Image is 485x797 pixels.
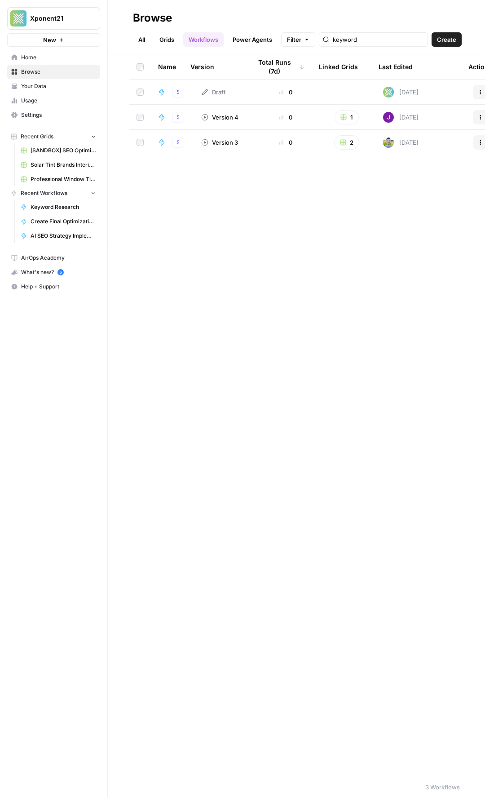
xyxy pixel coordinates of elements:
[17,200,100,214] a: Keyword Research
[17,214,100,229] a: Create Final Optimizations Roadmap
[281,32,315,47] button: Filter
[31,175,96,183] span: Professional Window Tinting
[425,783,460,792] div: 3 Workflows
[31,161,96,169] span: Solar Tint Brands Interior Page Content
[432,32,462,47] button: Create
[319,54,358,79] div: Linked Grids
[201,88,225,97] div: Draft
[21,254,96,262] span: AirOps Academy
[17,229,100,243] a: AI SEO Strategy Implementation
[7,251,100,265] a: AirOps Academy
[260,113,311,122] div: 0
[154,32,180,47] a: Grids
[158,112,187,123] a: Keyword ResearchStudio 2.0
[7,108,100,122] a: Settings
[21,97,96,105] span: Usage
[383,87,419,97] div: [DATE]
[7,186,100,200] button: Recent Workflows
[158,137,187,148] a: Generate Primary KeywordStudio 2.0
[133,11,172,25] div: Browse
[21,133,53,141] span: Recent Grids
[7,79,100,93] a: Your Data
[7,33,100,47] button: New
[7,50,100,65] a: Home
[383,137,394,148] img: 7o9iy2kmmc4gt2vlcbjqaas6vz7k
[21,283,96,291] span: Help + Support
[57,269,64,275] a: 5
[7,7,100,30] button: Workspace: Xponent21
[176,88,179,96] span: Studio 2.0
[21,111,96,119] span: Settings
[10,10,26,27] img: Xponent21 Logo
[383,112,394,123] img: nj1ssy6o3lyd6ijko0eoja4aphzn
[260,88,311,97] div: 0
[21,68,96,76] span: Browse
[437,35,456,44] span: Create
[7,93,100,108] a: Usage
[17,158,100,172] a: Solar Tint Brands Interior Page Content
[158,87,187,97] a: Topic to keywordStudio 2.0
[383,87,394,97] img: i2puuukf6121c411q0l1csbuv6u4
[333,35,424,44] input: Search
[335,110,359,124] button: 1
[251,54,304,79] div: Total Runs (7d)
[227,32,278,47] a: Power Agents
[21,53,96,62] span: Home
[260,138,311,147] div: 0
[31,203,96,211] span: Keyword Research
[31,146,96,155] span: [SANDBOX] SEO Optimizations
[334,135,359,150] button: 2
[17,143,100,158] a: [SANDBOX] SEO Optimizations
[8,266,100,279] div: What's new?
[287,35,301,44] span: Filter
[21,82,96,90] span: Your Data
[7,265,100,279] button: What's new? 5
[17,172,100,186] a: Professional Window Tinting
[31,217,96,226] span: Create Final Optimizations Roadmap
[59,270,62,275] text: 5
[7,65,100,79] a: Browse
[7,279,100,294] button: Help + Support
[201,113,238,122] div: Version 4
[43,35,56,44] span: New
[383,137,419,148] div: [DATE]
[383,112,419,123] div: [DATE]
[133,32,150,47] a: All
[31,232,96,240] span: AI SEO Strategy Implementation
[190,54,214,79] div: Version
[7,130,100,143] button: Recent Grids
[21,189,67,197] span: Recent Workflows
[379,54,413,79] div: Last Edited
[176,113,179,121] span: Studio 2.0
[201,138,238,147] div: Version 3
[176,138,179,146] span: Studio 2.0
[30,14,84,23] span: Xponent21
[183,32,224,47] a: Workflows
[158,54,176,79] div: Name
